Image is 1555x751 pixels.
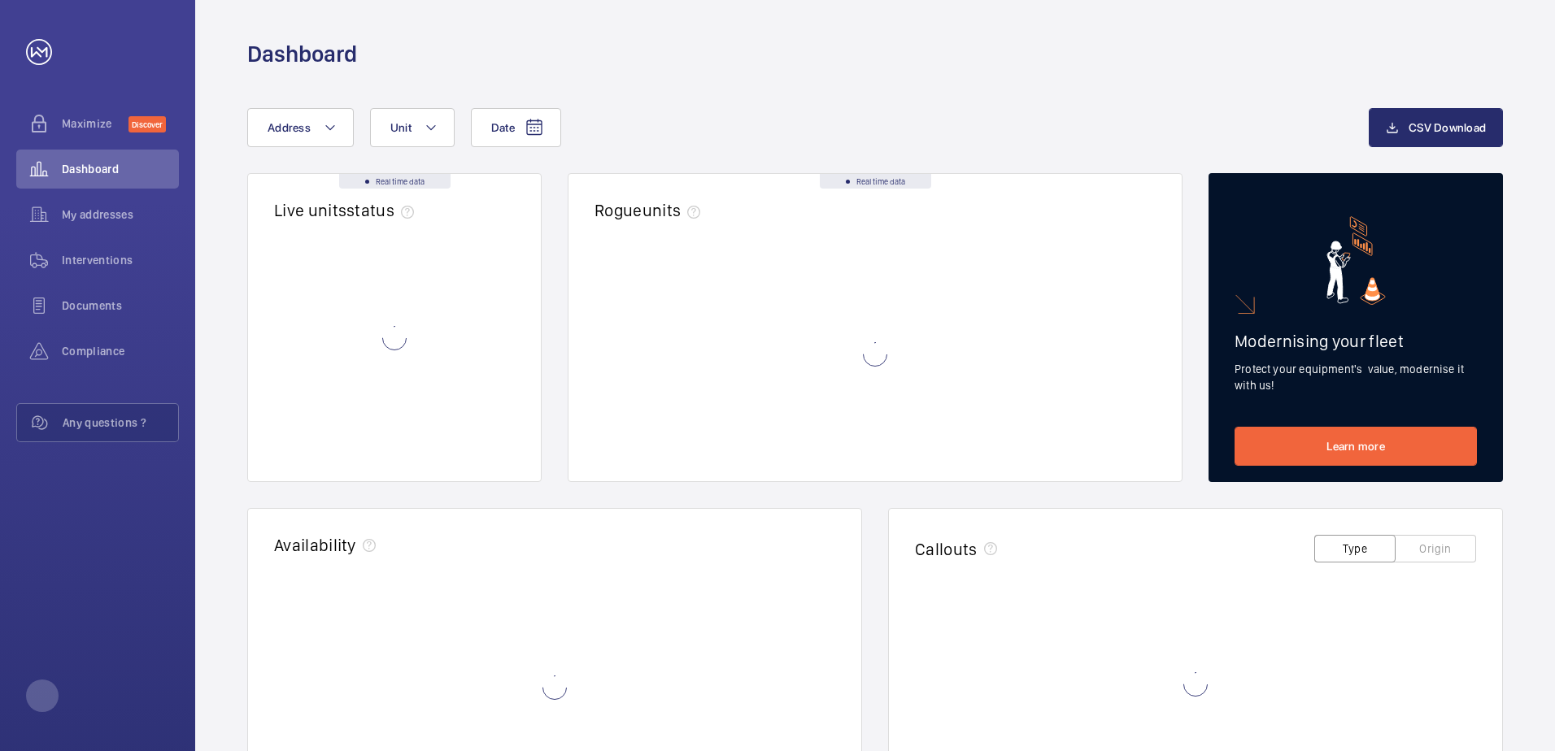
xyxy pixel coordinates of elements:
h2: Availability [274,535,356,555]
h1: Dashboard [247,39,357,69]
h2: Modernising your fleet [1235,331,1477,351]
button: Unit [370,108,455,147]
span: Documents [62,297,179,314]
span: Compliance [62,343,179,359]
p: Protect your equipment's value, modernise it with us! [1235,361,1477,393]
div: Real time data [820,174,931,189]
div: Real time data [339,174,451,189]
span: Interventions [62,252,179,268]
span: My addresses [62,206,179,223]
button: CSV Download [1369,108,1503,147]
span: Discover [128,116,166,132]
span: Maximize [62,115,128,132]
button: Address [247,108,354,147]
span: status [346,200,420,220]
span: Any questions ? [63,415,178,431]
span: CSV Download [1409,121,1486,134]
button: Origin [1395,535,1476,562]
span: units [642,200,708,220]
h2: Rogue [595,200,707,220]
span: Unit [390,121,412,134]
span: Date [491,121,515,134]
h2: Live units [274,200,420,220]
span: Address [268,121,311,134]
img: marketing-card.svg [1326,216,1386,305]
a: Learn more [1235,427,1477,466]
button: Date [471,108,561,147]
button: Type [1314,535,1396,562]
h2: Callouts [915,539,978,559]
span: Dashboard [62,161,179,177]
